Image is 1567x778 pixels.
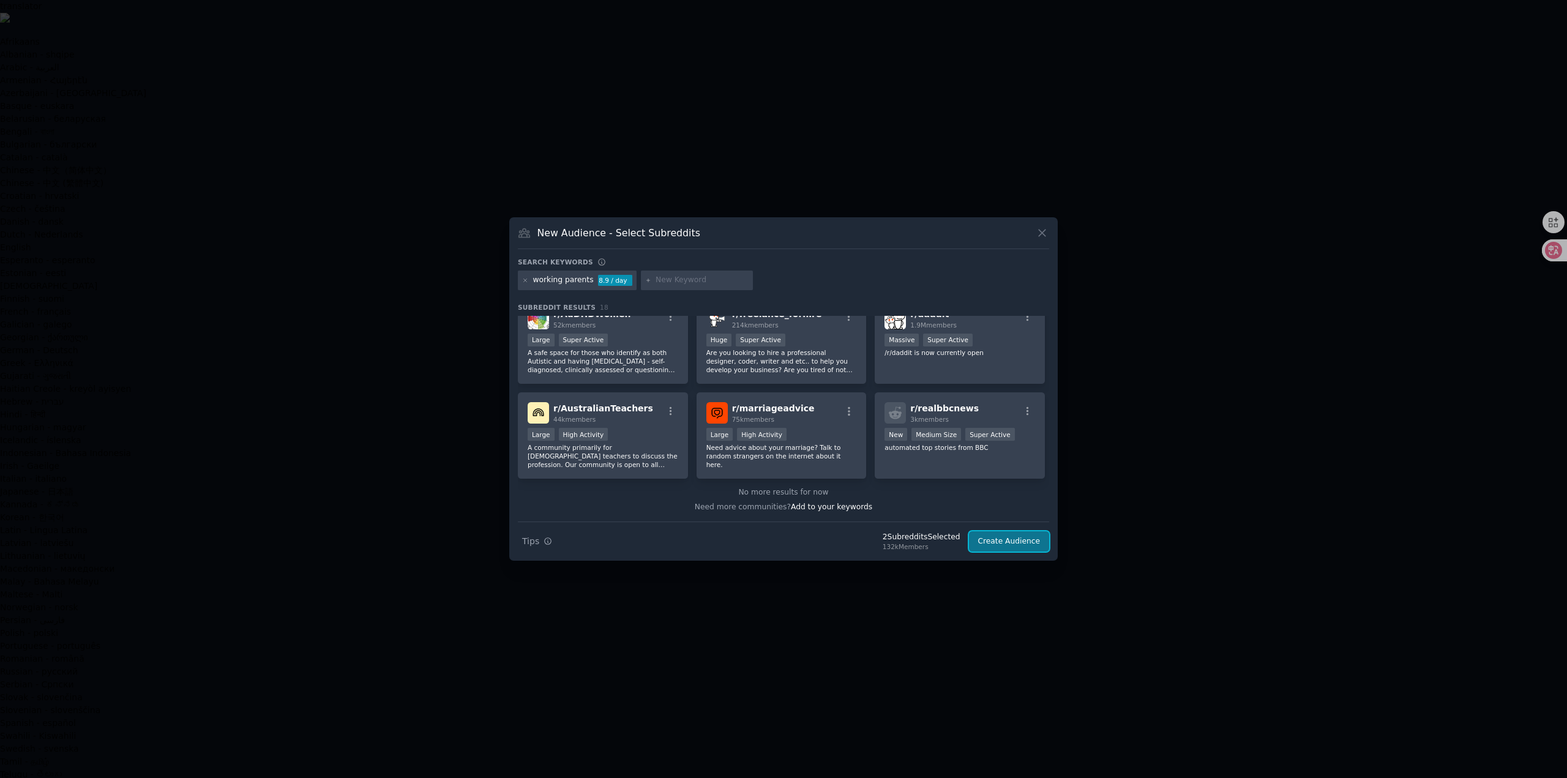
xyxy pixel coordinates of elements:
[559,334,608,346] div: Super Active
[706,428,733,441] div: Large
[791,503,872,511] span: Add to your keywords
[706,308,728,329] img: freelance_forhire
[528,334,555,346] div: Large
[923,334,973,346] div: Super Active
[537,226,700,239] h3: New Audience - Select Subreddits
[522,535,539,548] span: Tips
[518,498,1049,513] div: Need more communities?
[910,321,957,329] span: 1.9M members
[598,275,632,286] div: 8.9 / day
[706,334,732,346] div: Huge
[883,532,960,543] div: 2 Subreddit s Selected
[969,531,1050,552] button: Create Audience
[910,416,949,423] span: 3k members
[706,348,857,374] p: Are you looking to hire a professional designer, coder, writer and etc.. to help you develop your...
[600,304,608,311] span: 18
[559,428,608,441] div: High Activity
[518,303,596,312] span: Subreddit Results
[553,309,630,319] span: r/ AuDHDWomen
[884,348,1035,357] p: /r/daddit is now currently open
[884,334,919,346] div: Massive
[732,403,815,413] span: r/ marriageadvice
[518,487,1049,498] div: No more results for now
[656,275,749,286] input: New Keyword
[528,402,549,424] img: AustralianTeachers
[553,321,596,329] span: 52k members
[965,428,1015,441] div: Super Active
[528,428,555,441] div: Large
[732,416,774,423] span: 75k members
[528,308,549,329] img: AuDHDWomen
[732,321,779,329] span: 214k members
[910,309,949,319] span: r/ daddit
[883,542,960,551] div: 132k Members
[884,428,907,441] div: New
[884,443,1035,452] p: automated top stories from BBC
[910,403,979,413] span: r/ realbbcnews
[706,443,857,469] p: Need advice about your marriage? Talk to random strangers on the internet about it here.
[553,403,653,413] span: r/ AustralianTeachers
[533,275,594,286] div: working parents
[911,428,961,441] div: Medium Size
[737,428,787,441] div: High Activity
[528,348,678,374] p: A safe space for those who identify as both Autistic and having [MEDICAL_DATA] - self-diagnosed, ...
[706,402,728,424] img: marriageadvice
[518,531,556,552] button: Tips
[553,416,596,423] span: 44k members
[518,258,593,266] h3: Search keywords
[884,308,906,329] img: daddit
[528,443,678,469] p: A community primarily for [DEMOGRAPHIC_DATA] teachers to discuss the profession. Our community is...
[736,334,785,346] div: Super Active
[732,309,822,319] span: r/ freelance_forhire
